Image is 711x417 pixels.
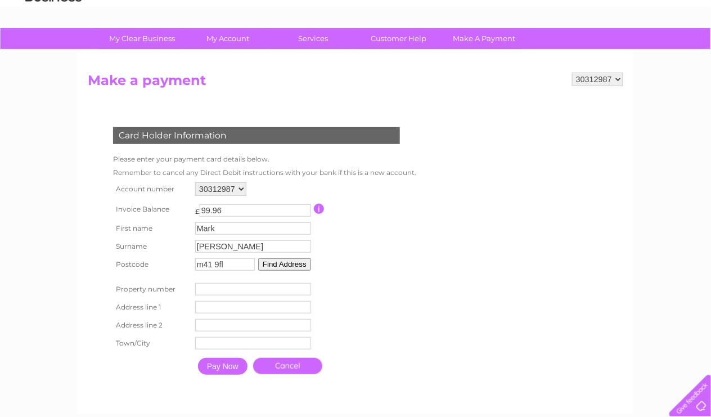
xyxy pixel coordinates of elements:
[110,334,192,352] th: Town/City
[110,237,192,255] th: Surname
[253,358,322,374] a: Cancel
[110,219,192,237] th: First name
[636,48,664,56] a: Contact
[182,28,274,49] a: My Account
[438,28,531,49] a: Make A Payment
[198,358,247,375] input: Pay Now
[110,255,192,273] th: Postcode
[110,199,192,219] th: Invoice Balance
[96,28,189,49] a: My Clear Business
[88,73,623,94] h2: Make a payment
[613,48,629,56] a: Blog
[110,316,192,334] th: Address line 2
[195,201,200,216] td: £
[110,180,192,199] th: Account number
[353,28,445,49] a: Customer Help
[113,127,400,144] div: Card Holder Information
[110,298,192,316] th: Address line 1
[25,29,82,64] img: logo.png
[110,153,419,166] td: Please enter your payment card details below.
[573,48,606,56] a: Telecoms
[499,6,577,20] a: 0333 014 3131
[541,48,566,56] a: Energy
[267,28,360,49] a: Services
[91,6,622,55] div: Clear Business is a trading name of Verastar Limited (registered in [GEOGRAPHIC_DATA] No. 3667643...
[314,204,325,214] input: Information
[513,48,534,56] a: Water
[674,48,700,56] a: Log out
[258,258,311,271] button: Find Address
[110,166,419,180] td: Remember to cancel any Direct Debit instructions with your bank if this is a new account.
[110,280,192,298] th: Property number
